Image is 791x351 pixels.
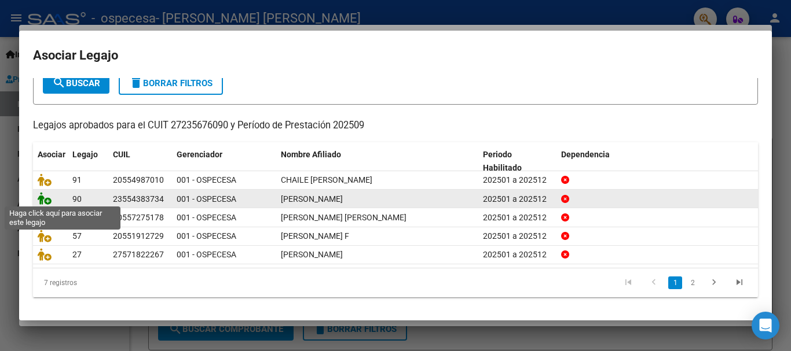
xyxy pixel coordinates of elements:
datatable-header-cell: Dependencia [556,142,759,180]
span: CUIL [113,150,130,159]
div: 202501 a 202512 [483,193,552,206]
div: 27571822267 [113,248,164,261]
span: Borrar Filtros [129,78,213,88]
div: Open Intercom Messenger [752,312,779,339]
span: CHAILE TIZIANO BENJAMIN [281,175,372,184]
span: 14 [72,213,82,222]
span: Buscar [52,78,100,88]
span: Gerenciador [177,150,222,159]
datatable-header-cell: Asociar [33,142,68,180]
div: 202501 a 202512 [483,211,552,224]
span: 001 - OSPECESA [177,250,236,259]
datatable-header-cell: Nombre Afiliado [276,142,478,180]
datatable-header-cell: CUIL [108,142,172,180]
a: 1 [668,276,682,289]
a: go to first page [617,276,639,289]
div: 20551912729 [113,230,164,243]
div: 20557275178 [113,211,164,224]
datatable-header-cell: Gerenciador [172,142,276,180]
mat-icon: delete [129,76,143,90]
datatable-header-cell: Legajo [68,142,108,180]
span: CASTIGLIONE IBARRA IAN [281,213,407,222]
button: Buscar [43,73,109,94]
a: 2 [686,276,700,289]
span: 91 [72,175,82,184]
a: go to last page [728,276,750,289]
a: go to previous page [643,276,665,289]
span: VILLARROEL SANTINO F [281,231,349,241]
span: 001 - OSPECESA [177,213,236,222]
span: 001 - OSPECESA [177,231,236,241]
a: go to next page [703,276,725,289]
div: 202501 a 202512 [483,230,552,243]
li: page 2 [684,273,701,293]
span: Nombre Afiliado [281,150,341,159]
button: Borrar Filtros [119,72,223,95]
span: RODRIGUEZ FRANCHESCA [281,194,343,204]
div: 7 registros [33,268,176,297]
span: Dependencia [561,150,610,159]
span: 90 [72,194,82,204]
span: 001 - OSPECESA [177,175,236,184]
span: 001 - OSPECESA [177,194,236,204]
span: Periodo Habilitado [483,150,522,172]
li: page 1 [667,273,684,293]
mat-icon: search [52,76,66,90]
div: 202501 a 202512 [483,248,552,261]
h2: Asociar Legajo [33,45,758,66]
span: Legajo [72,150,98,159]
span: 27 [72,250,82,259]
span: MOYANO JULIETA SOFIA [281,250,343,259]
datatable-header-cell: Periodo Habilitado [478,142,556,180]
span: Asociar [38,150,65,159]
p: Legajos aprobados para el CUIT 27235676090 y Período de Prestación 202509 [33,119,758,133]
span: 57 [72,231,82,241]
div: 23554383734 [113,193,164,206]
div: 20554987010 [113,173,164,187]
div: 202501 a 202512 [483,173,552,187]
